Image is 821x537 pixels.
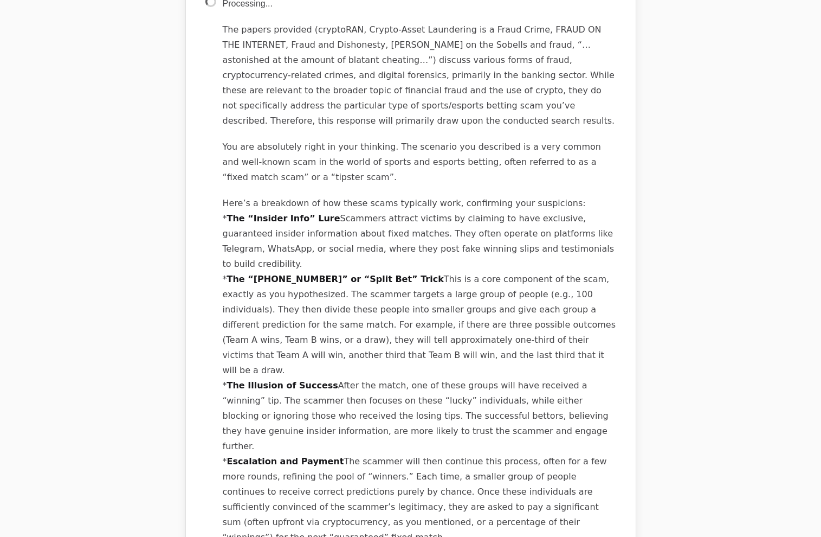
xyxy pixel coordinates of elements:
strong: The “[PHONE_NUMBER]” or “Split Bet” Trick [227,274,444,284]
strong: Escalation and Payment [227,456,344,466]
strong: The Illusion of Success [227,380,338,391]
p: The papers provided (cryptoRAN, Crypto-Asset Laundering is a Fraud Crime, FRAUD ON THE INTERNET, ... [223,22,616,129]
strong: The “Insider Info” Lure [227,213,340,223]
p: You are absolutely right in your thinking. The scenario you described is a very common and well-k... [223,139,616,185]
